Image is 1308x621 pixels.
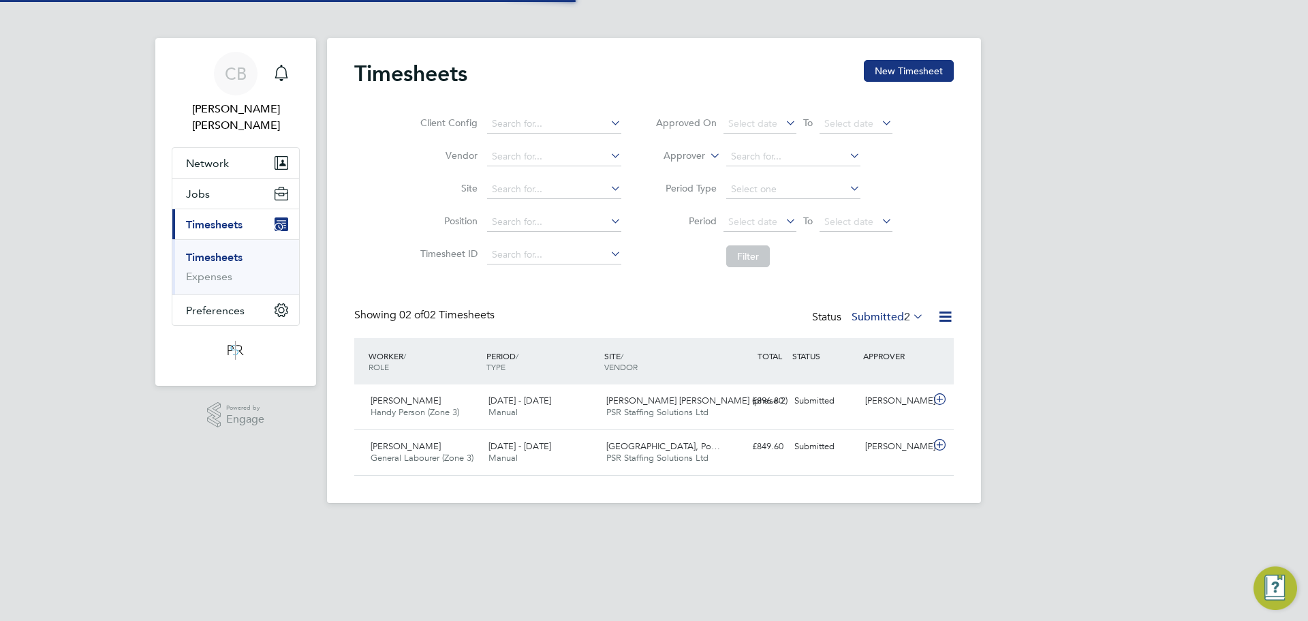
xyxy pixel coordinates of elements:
[852,310,924,324] label: Submitted
[860,390,931,412] div: [PERSON_NAME]
[186,270,232,283] a: Expenses
[354,308,497,322] div: Showing
[172,179,299,209] button: Jobs
[416,149,478,162] label: Vendor
[416,247,478,260] label: Timesheet ID
[365,344,483,379] div: WORKER
[486,361,505,372] span: TYPE
[655,117,717,129] label: Approved On
[226,414,264,425] span: Engage
[371,452,473,464] span: General Labourer (Zone 3)
[186,187,210,200] span: Jobs
[172,52,300,134] a: CB[PERSON_NAME] [PERSON_NAME]
[172,339,300,361] a: Go to home page
[655,182,717,194] label: Period Type
[207,402,265,428] a: Powered byEngage
[488,406,518,418] span: Manual
[824,215,873,228] span: Select date
[172,239,299,294] div: Timesheets
[606,406,708,418] span: PSR Staffing Solutions Ltd
[155,38,316,386] nav: Main navigation
[812,308,926,327] div: Status
[416,182,478,194] label: Site
[186,251,243,264] a: Timesheets
[606,452,708,464] span: PSR Staffing Solutions Ltd
[416,117,478,129] label: Client Config
[604,361,638,372] span: VENDOR
[824,117,873,130] span: Select date
[369,361,389,372] span: ROLE
[860,344,931,368] div: APPROVER
[487,115,621,134] input: Search for...
[488,452,518,464] span: Manual
[172,209,299,239] button: Timesheets
[655,215,717,227] label: Period
[789,436,860,458] div: Submitted
[758,350,782,361] span: TOTAL
[371,395,441,406] span: [PERSON_NAME]
[516,350,518,361] span: /
[354,60,467,87] h2: Timesheets
[403,350,406,361] span: /
[718,436,789,458] div: £849.60
[789,390,860,412] div: Submitted
[186,304,245,317] span: Preferences
[371,406,459,418] span: Handy Person (Zone 3)
[225,65,247,82] span: CB
[483,344,601,379] div: PERIOD
[799,212,817,230] span: To
[487,147,621,166] input: Search for...
[399,308,495,322] span: 02 Timesheets
[223,339,248,361] img: psrsolutions-logo-retina.png
[416,215,478,227] label: Position
[644,149,705,163] label: Approver
[226,402,264,414] span: Powered by
[172,148,299,178] button: Network
[172,295,299,325] button: Preferences
[487,213,621,232] input: Search for...
[601,344,719,379] div: SITE
[726,180,860,199] input: Select one
[371,440,441,452] span: [PERSON_NAME]
[487,245,621,264] input: Search for...
[728,117,777,130] span: Select date
[621,350,623,361] span: /
[728,215,777,228] span: Select date
[606,395,788,406] span: [PERSON_NAME] [PERSON_NAME] (phase 2)
[172,101,300,134] span: Connor Bedwell
[860,436,931,458] div: [PERSON_NAME]
[904,310,910,324] span: 2
[186,157,229,170] span: Network
[864,60,954,82] button: New Timesheet
[487,180,621,199] input: Search for...
[399,308,424,322] span: 02 of
[1253,566,1297,610] button: Engage Resource Center
[726,147,860,166] input: Search for...
[726,245,770,267] button: Filter
[789,344,860,368] div: STATUS
[488,395,551,406] span: [DATE] - [DATE]
[799,114,817,132] span: To
[718,390,789,412] div: £896.80
[488,440,551,452] span: [DATE] - [DATE]
[186,218,243,231] span: Timesheets
[606,440,720,452] span: [GEOGRAPHIC_DATA], Po…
